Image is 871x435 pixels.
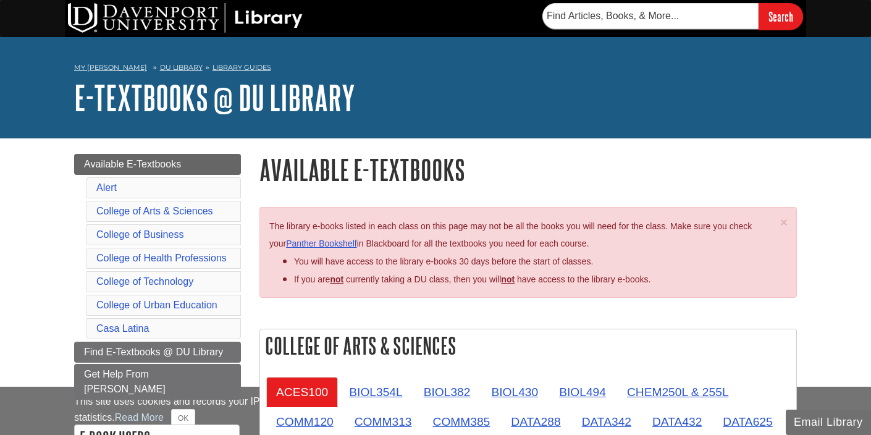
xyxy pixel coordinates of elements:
[96,276,193,287] a: College of Technology
[74,342,241,363] a: Find E-Textbooks @ DU Library
[501,274,515,284] u: not
[286,239,356,248] a: Panther Bookshelf
[414,377,481,407] a: BIOL382
[542,3,803,30] form: Searches DU Library's articles, books, and more
[617,377,739,407] a: CHEM250L & 255L
[759,3,803,30] input: Search
[84,159,181,169] span: Available E-Textbooks
[259,154,797,185] h1: Available E-Textbooks
[160,63,203,72] a: DU Library
[96,253,227,263] a: College of Health Professions
[780,215,788,229] span: ×
[96,206,213,216] a: College of Arts & Sciences
[96,323,149,334] a: Casa Latina
[84,347,223,357] span: Find E-Textbooks @ DU Library
[542,3,759,29] input: Find Articles, Books, & More...
[339,377,412,407] a: BIOL354L
[74,364,241,400] a: Get Help From [PERSON_NAME]
[74,78,355,117] a: E-Textbooks @ DU Library
[266,377,338,407] a: ACES100
[96,182,117,193] a: Alert
[549,377,616,407] a: BIOL494
[74,154,241,175] a: Available E-Textbooks
[96,229,183,240] a: College of Business
[780,216,788,229] button: Close
[212,63,271,72] a: Library Guides
[74,59,797,79] nav: breadcrumb
[96,300,217,310] a: College of Urban Education
[260,329,796,362] h2: College of Arts & Sciences
[269,221,752,249] span: The library e-books listed in each class on this page may not be all the books you will need for ...
[786,410,871,435] button: Email Library
[294,274,650,284] span: If you are currently taking a DU class, then you will have access to the library e-books.
[74,62,147,73] a: My [PERSON_NAME]
[481,377,548,407] a: BIOL430
[294,256,593,266] span: You will have access to the library e-books 30 days before the start of classes.
[68,3,303,33] img: DU Library
[330,274,343,284] strong: not
[84,369,166,394] span: Get Help From [PERSON_NAME]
